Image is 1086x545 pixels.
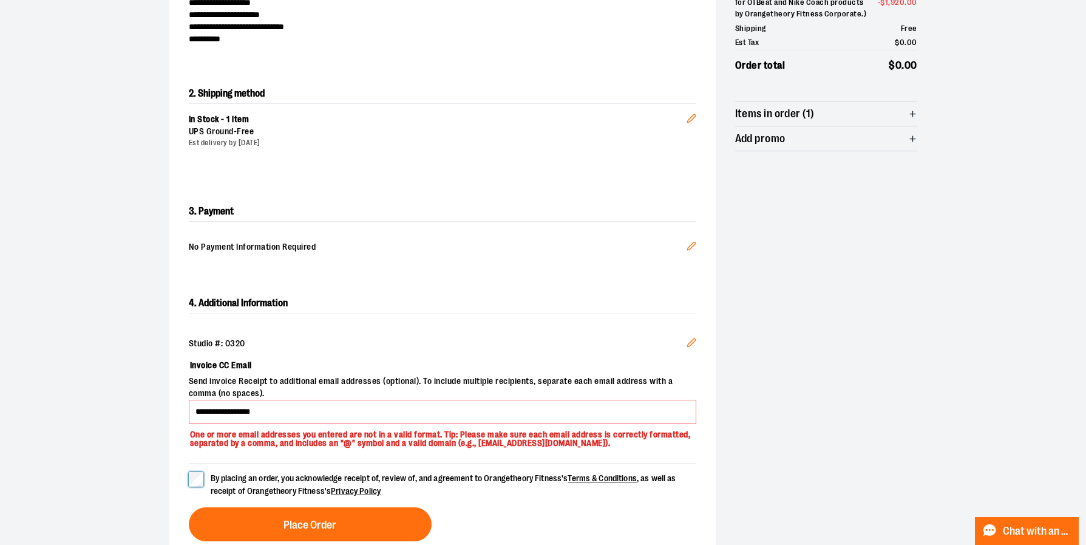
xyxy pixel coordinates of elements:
[189,355,696,375] label: Invoice CC Email
[895,60,902,71] span: 0
[1003,526,1071,537] span: Chat with an Expert
[907,38,917,47] span: 00
[735,101,917,126] button: Items in order (1)
[735,36,759,49] span: Est Tax
[975,517,1079,545] button: Chat with an Expert
[189,202,696,222] h2: 3. Payment
[735,22,766,35] span: Shipping
[189,126,687,138] div: UPS Ground -
[237,126,254,136] span: Free
[735,133,786,145] span: Add promo
[189,241,687,255] span: No Payment Information Required
[677,328,706,361] button: Edit
[735,58,786,74] span: Order total
[677,231,706,264] button: Edit
[189,424,696,448] p: One or more email addresses you entered are not in a valid format. Tip: Please make sure each ema...
[283,519,336,531] span: Place Order
[735,108,815,120] span: Items in order (1)
[889,60,895,71] span: $
[735,126,917,151] button: Add promo
[331,486,381,496] a: Privacy Policy
[189,507,432,541] button: Place Order
[189,472,203,487] input: By placing an order, you acknowledge receipt of, review of, and agreement to Orangetheory Fitness...
[189,84,696,103] h2: 2. Shipping method
[904,38,907,47] span: .
[211,473,676,496] span: By placing an order, you acknowledge receipt of, review of, and agreement to Orangetheory Fitness...
[568,473,637,483] a: Terms & Conditions
[901,24,917,33] span: Free
[895,38,900,47] span: $
[901,60,904,71] span: .
[904,60,917,71] span: 00
[189,293,696,314] h2: 4. Additional Information
[189,338,696,350] div: Studio #: 0320
[189,138,687,148] div: Est delivery by [DATE]
[677,94,706,137] button: Edit
[189,375,696,400] span: Send invoice Receipt to additional email addresses (optional). To include multiple recipients, se...
[900,38,905,47] span: 0
[189,114,687,126] div: In Stock - 1 item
